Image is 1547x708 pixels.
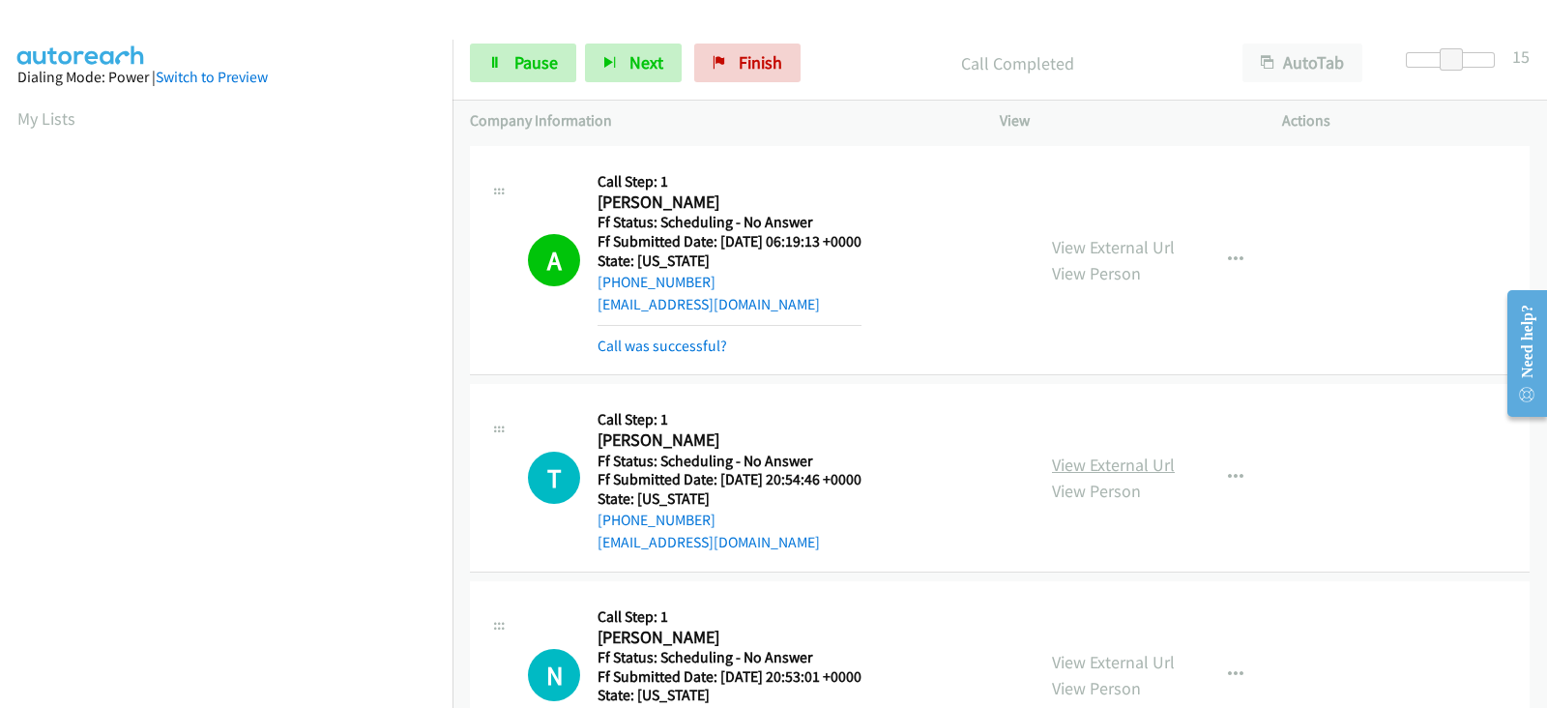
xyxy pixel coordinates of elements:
[156,68,268,86] a: Switch to Preview
[598,232,861,251] h5: Ff Submitted Date: [DATE] 06:19:13 +0000
[470,44,576,82] a: Pause
[17,107,75,130] a: My Lists
[598,511,715,529] a: [PHONE_NUMBER]
[585,44,682,82] button: Next
[1242,44,1362,82] button: AutoTab
[598,452,861,471] h5: Ff Status: Scheduling - No Answer
[598,429,861,452] h2: [PERSON_NAME]
[598,251,861,271] h5: State: [US_STATE]
[598,410,861,429] h5: Call Step: 1
[528,649,580,701] h1: N
[528,452,580,504] h1: T
[1052,677,1141,699] a: View Person
[598,470,861,489] h5: Ff Submitted Date: [DATE] 20:54:46 +0000
[1052,236,1175,258] a: View External Url
[598,648,861,667] h5: Ff Status: Scheduling - No Answer
[514,51,558,74] span: Pause
[598,489,861,509] h5: State: [US_STATE]
[470,109,965,133] p: Company Information
[1282,109,1530,133] p: Actions
[598,295,820,313] a: [EMAIL_ADDRESS][DOMAIN_NAME]
[598,627,861,649] h2: [PERSON_NAME]
[1052,454,1175,476] a: View External Url
[598,337,727,355] a: Call was successful?
[739,51,782,74] span: Finish
[598,213,861,232] h5: Ff Status: Scheduling - No Answer
[528,452,580,504] div: The call is yet to be attempted
[1052,651,1175,673] a: View External Url
[598,192,861,214] h2: [PERSON_NAME]
[598,533,820,551] a: [EMAIL_ADDRESS][DOMAIN_NAME]
[598,273,715,291] a: [PHONE_NUMBER]
[629,51,663,74] span: Next
[598,172,861,192] h5: Call Step: 1
[1052,262,1141,284] a: View Person
[528,649,580,701] div: The call is yet to be attempted
[528,234,580,286] h1: A
[1052,480,1141,502] a: View Person
[694,44,801,82] a: Finish
[1512,44,1530,70] div: 15
[827,50,1208,76] p: Call Completed
[1000,109,1247,133] p: View
[1491,277,1547,430] iframe: Resource Center
[598,686,861,705] h5: State: [US_STATE]
[598,667,861,687] h5: Ff Submitted Date: [DATE] 20:53:01 +0000
[598,607,861,627] h5: Call Step: 1
[17,66,435,89] div: Dialing Mode: Power |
